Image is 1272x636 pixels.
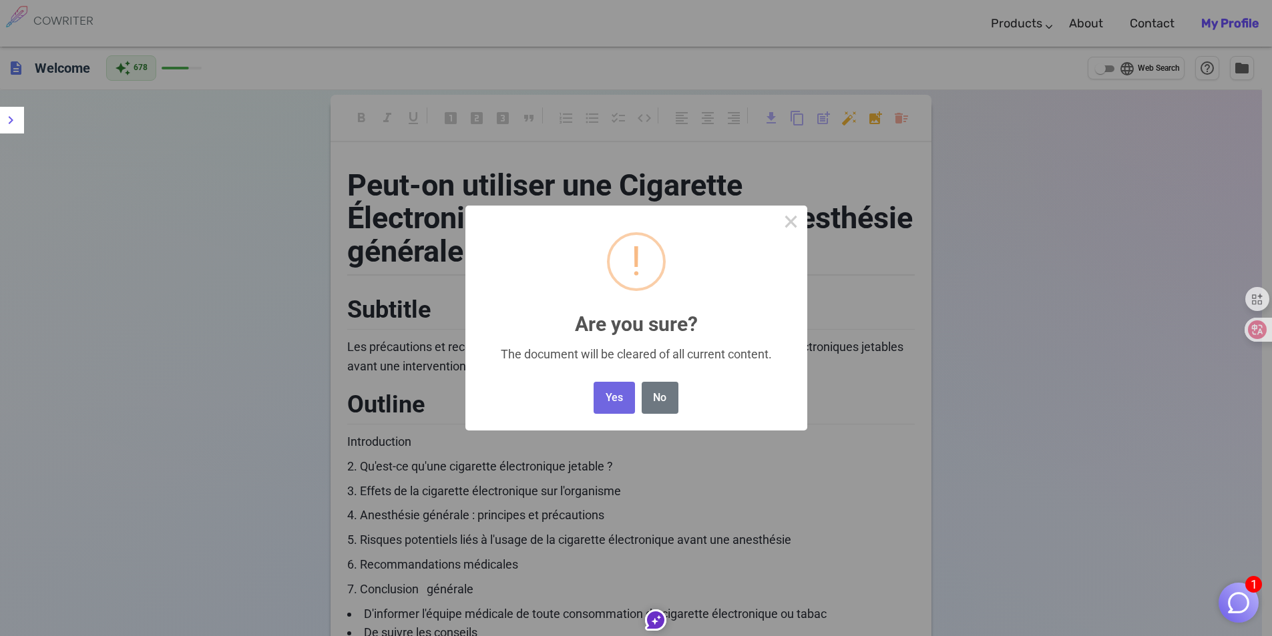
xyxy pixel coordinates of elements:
[1245,576,1262,593] span: 1
[465,297,807,335] h2: Are you sure?
[484,347,787,361] div: The document will be cleared of all current content.
[775,206,807,238] button: Close this dialog
[642,382,678,414] button: No
[631,235,641,288] div: !
[1226,590,1251,615] img: Close chat
[594,382,634,414] button: Yes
